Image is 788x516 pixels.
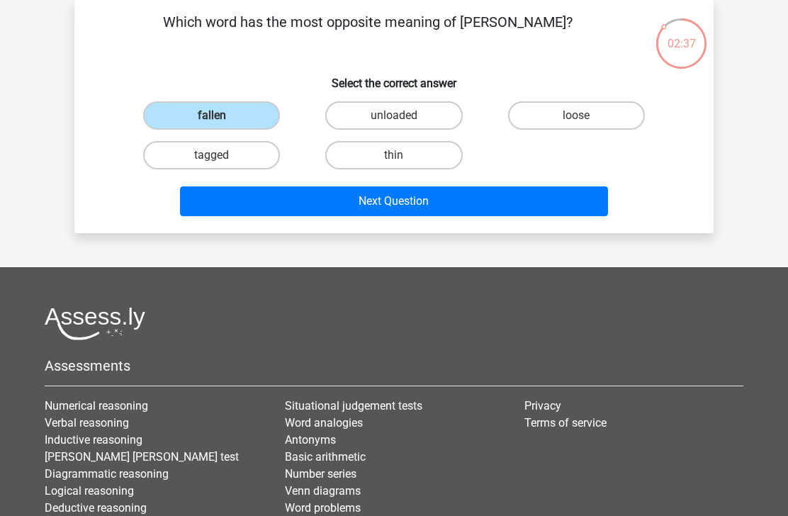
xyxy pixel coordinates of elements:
a: Privacy [524,399,561,413]
a: Basic arithmetic [285,450,366,464]
a: [PERSON_NAME] [PERSON_NAME] test [45,450,239,464]
label: thin [325,141,462,169]
label: fallen [143,101,280,130]
a: Deductive reasoning [45,501,147,515]
div: 02:37 [655,17,708,52]
h5: Assessments [45,357,743,374]
a: Logical reasoning [45,484,134,498]
a: Word analogies [285,416,363,430]
a: Word problems [285,501,361,515]
a: Antonyms [285,433,336,447]
a: Terms of service [524,416,607,430]
a: Diagrammatic reasoning [45,467,169,481]
img: Assessly logo [45,307,145,340]
label: loose [508,101,645,130]
label: unloaded [325,101,462,130]
a: Numerical reasoning [45,399,148,413]
button: Next Question [180,186,609,216]
a: Venn diagrams [285,484,361,498]
a: Number series [285,467,356,481]
a: Situational judgement tests [285,399,422,413]
label: tagged [143,141,280,169]
a: Verbal reasoning [45,416,129,430]
a: Inductive reasoning [45,433,142,447]
h6: Select the correct answer [97,65,691,90]
p: Which word has the most opposite meaning of [PERSON_NAME]? [97,11,638,54]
